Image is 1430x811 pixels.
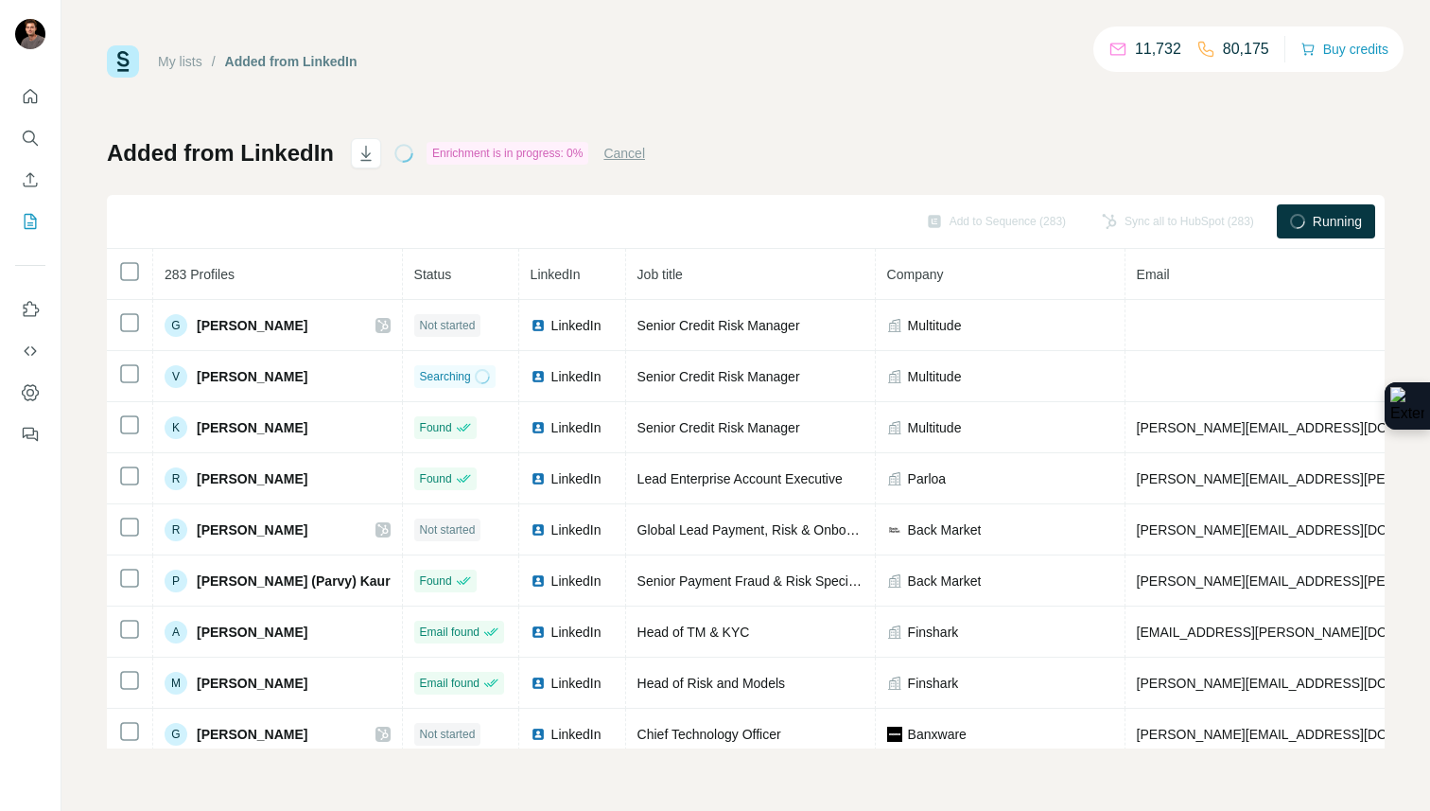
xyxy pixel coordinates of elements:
[551,674,602,693] span: LinkedIn
[197,623,307,642] span: [PERSON_NAME]
[637,522,883,538] span: Global Lead Payment, Risk & Onboarding
[887,267,944,282] span: Company
[637,420,800,435] span: Senior Credit Risk Manager
[165,314,187,337] div: G
[1137,267,1170,282] span: Email
[531,727,546,742] img: LinkedIn logo
[908,725,967,744] span: Banxware
[551,469,602,488] span: LinkedIn
[531,522,546,538] img: LinkedIn logo
[551,725,602,744] span: LinkedIn
[637,471,843,486] span: Lead Enterprise Account Executive
[1390,387,1424,425] img: Extension Icon
[165,267,235,282] span: 283 Profiles
[15,121,45,155] button: Search
[908,520,982,539] span: Back Market
[551,418,602,437] span: LinkedIn
[225,52,357,71] div: Added from LinkedIn
[197,469,307,488] span: [PERSON_NAME]
[887,727,902,742] img: company-logo
[15,163,45,197] button: Enrich CSV
[637,573,872,589] span: Senior Payment Fraud & Risk Specialist
[551,367,602,386] span: LinkedIn
[637,267,683,282] span: Job title
[107,138,334,168] h1: Added from LinkedIn
[197,520,307,539] span: [PERSON_NAME]
[420,368,471,385] span: Searching
[1223,38,1269,61] p: 80,175
[197,725,307,744] span: [PERSON_NAME]
[420,726,476,743] span: Not started
[15,204,45,238] button: My lists
[197,572,391,591] span: [PERSON_NAME] (Parvy) Kaur
[531,573,546,589] img: LinkedIn logo
[197,418,307,437] span: [PERSON_NAME]
[531,420,546,435] img: LinkedIn logo
[908,316,962,335] span: Multitude
[551,572,602,591] span: LinkedIn
[197,674,307,693] span: [PERSON_NAME]
[197,367,307,386] span: [PERSON_NAME]
[637,369,800,384] span: Senior Credit Risk Manager
[908,469,946,488] span: Parloa
[165,723,187,746] div: G
[420,419,452,436] span: Found
[420,317,476,334] span: Not started
[420,624,480,641] span: Email found
[603,144,645,163] button: Cancel
[551,316,602,335] span: LinkedIn
[15,417,45,451] button: Feedback
[531,369,546,384] img: LinkedIn logo
[165,519,187,541] div: R
[531,676,546,691] img: LinkedIn logo
[908,418,962,437] span: Multitude
[637,625,750,640] span: Head of TM & KYC
[1300,36,1388,62] button: Buy credits
[15,334,45,368] button: Use Surfe API
[212,52,216,71] li: /
[531,318,546,333] img: LinkedIn logo
[15,19,45,49] img: Avatar
[887,522,902,538] img: company-logo
[908,623,959,642] span: Finshark
[908,367,962,386] span: Multitude
[15,79,45,114] button: Quick start
[15,376,45,410] button: Dashboard
[531,471,546,486] img: LinkedIn logo
[420,675,480,692] span: Email found
[165,672,187,695] div: M
[15,292,45,326] button: Use Surfe on LinkedIn
[165,621,187,644] div: A
[197,316,307,335] span: [PERSON_NAME]
[165,467,187,490] div: R
[531,625,546,640] img: LinkedIn logo
[531,267,581,282] span: LinkedIn
[420,521,476,538] span: Not started
[158,54,202,69] a: My lists
[107,45,139,78] img: Surfe Logo
[165,570,187,592] div: P
[908,572,982,591] span: Back Market
[420,470,452,487] span: Found
[165,365,187,388] div: V
[414,267,452,282] span: Status
[427,142,588,165] div: Enrichment is in progress: 0%
[551,623,602,642] span: LinkedIn
[1313,212,1362,231] span: Running
[420,573,452,590] span: Found
[1135,38,1181,61] p: 11,732
[165,416,187,439] div: K
[637,318,800,333] span: Senior Credit Risk Manager
[637,676,785,691] span: Head of Risk and Models
[908,674,959,693] span: Finshark
[551,520,602,539] span: LinkedIn
[637,727,781,742] span: Chief Technology Officer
